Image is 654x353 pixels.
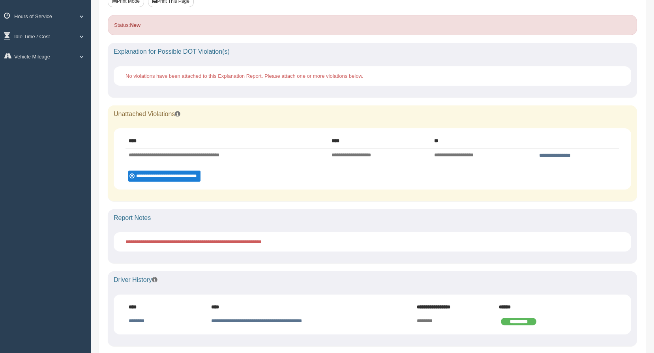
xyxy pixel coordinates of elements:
span: No violations have been attached to this Explanation Report. Please attach one or more violations... [126,73,364,79]
div: Report Notes [108,209,637,227]
div: Explanation for Possible DOT Violation(s) [108,43,637,60]
div: Status: [108,15,637,35]
strong: New [130,22,141,28]
div: Unattached Violations [108,105,637,123]
div: Driver History [108,271,637,289]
